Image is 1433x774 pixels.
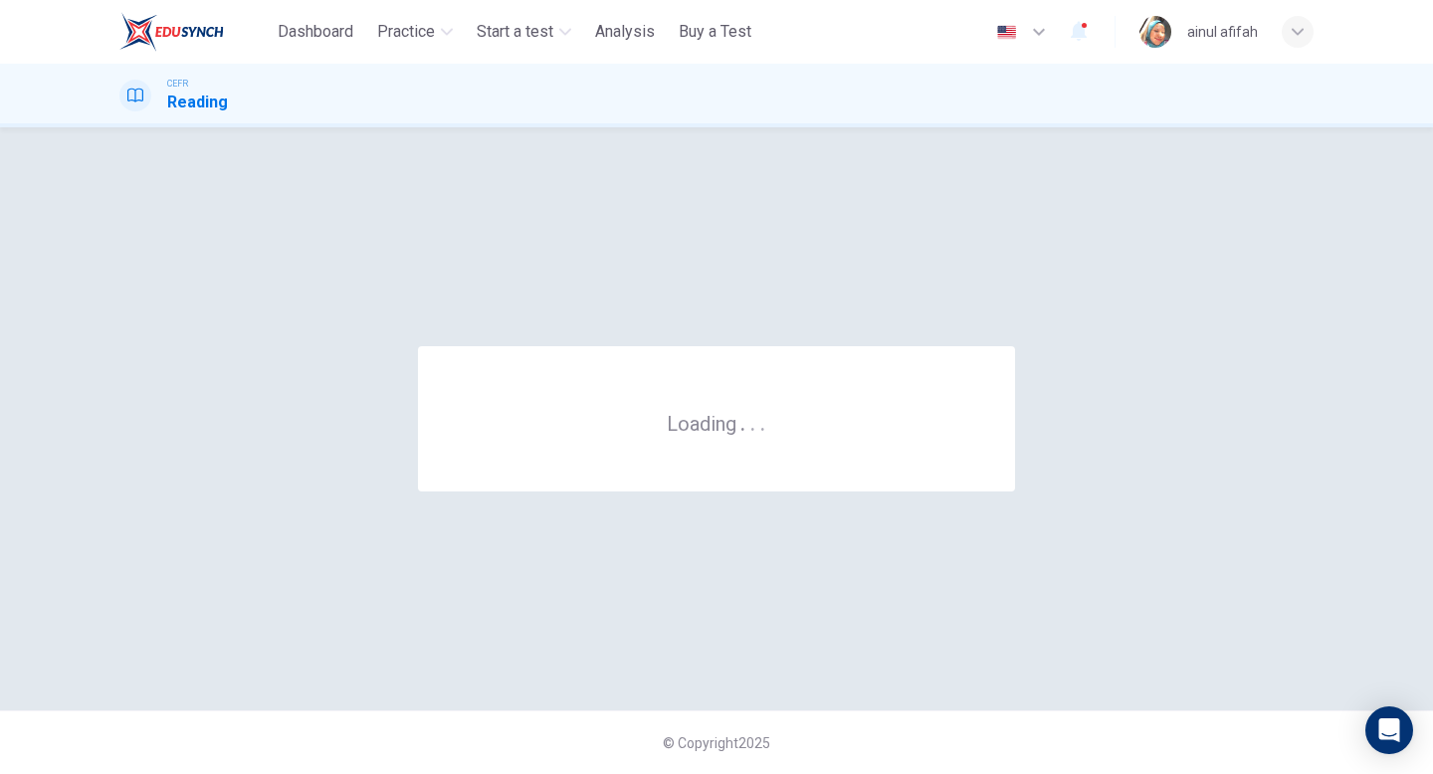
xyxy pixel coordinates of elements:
h6: . [759,405,766,438]
span: Dashboard [278,20,353,44]
img: Profile picture [1139,16,1171,48]
div: Open Intercom Messenger [1365,706,1413,754]
button: Analysis [587,14,663,50]
h1: Reading [167,91,228,114]
img: en [994,25,1019,40]
button: Dashboard [270,14,361,50]
h6: . [739,405,746,438]
h6: . [749,405,756,438]
a: ELTC logo [119,12,270,52]
h6: Loading [667,410,766,436]
button: Practice [369,14,461,50]
span: Practice [377,20,435,44]
span: Buy a Test [679,20,751,44]
button: Start a test [469,14,579,50]
span: Analysis [595,20,655,44]
span: CEFR [167,77,188,91]
img: ELTC logo [119,12,224,52]
span: Start a test [477,20,553,44]
span: © Copyright 2025 [663,735,770,751]
button: Buy a Test [671,14,759,50]
div: ainul afifah [1187,20,1258,44]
